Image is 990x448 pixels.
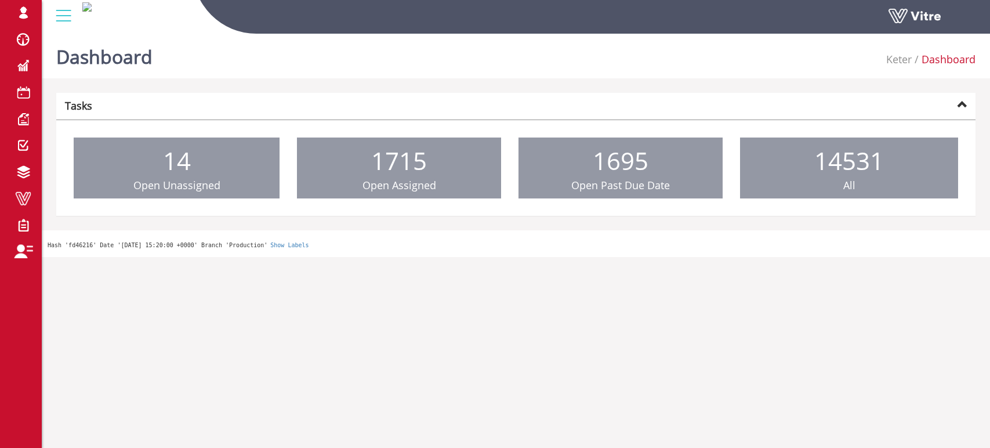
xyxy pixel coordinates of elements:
[371,144,427,177] span: 1715
[48,242,267,248] span: Hash 'fd46216' Date '[DATE] 15:20:00 +0000' Branch 'Production'
[571,178,670,192] span: Open Past Due Date
[814,144,884,177] span: 14531
[270,242,309,248] a: Show Labels
[843,178,855,192] span: All
[133,178,220,192] span: Open Unassigned
[74,138,280,199] a: 14 Open Unassigned
[82,2,92,12] img: 89a1e879-483e-4009-bea7-dbfb47cfb1c8.jpg
[740,138,958,199] a: 14531 All
[56,29,153,78] h1: Dashboard
[518,138,723,199] a: 1695 Open Past Due Date
[593,144,648,177] span: 1695
[362,178,436,192] span: Open Assigned
[65,99,92,113] strong: Tasks
[912,52,976,67] li: Dashboard
[297,138,501,199] a: 1715 Open Assigned
[886,52,912,66] a: Keter
[163,144,191,177] span: 14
